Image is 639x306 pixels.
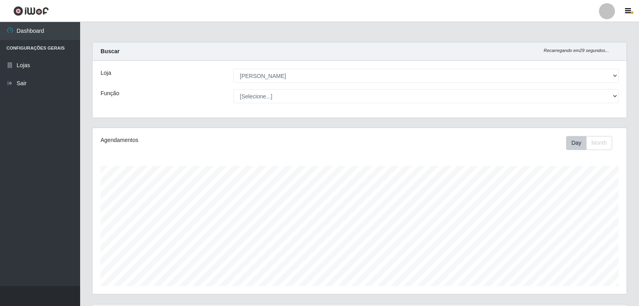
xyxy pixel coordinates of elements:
img: CoreUI Logo [13,6,49,16]
button: Day [566,136,587,150]
label: Loja [101,69,111,77]
div: Toolbar with button groups [566,136,619,150]
div: Agendamentos [101,136,309,144]
label: Função [101,89,119,98]
button: Month [586,136,612,150]
strong: Buscar [101,48,119,54]
div: First group [566,136,612,150]
i: Recarregando em 29 segundos... [544,48,609,53]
